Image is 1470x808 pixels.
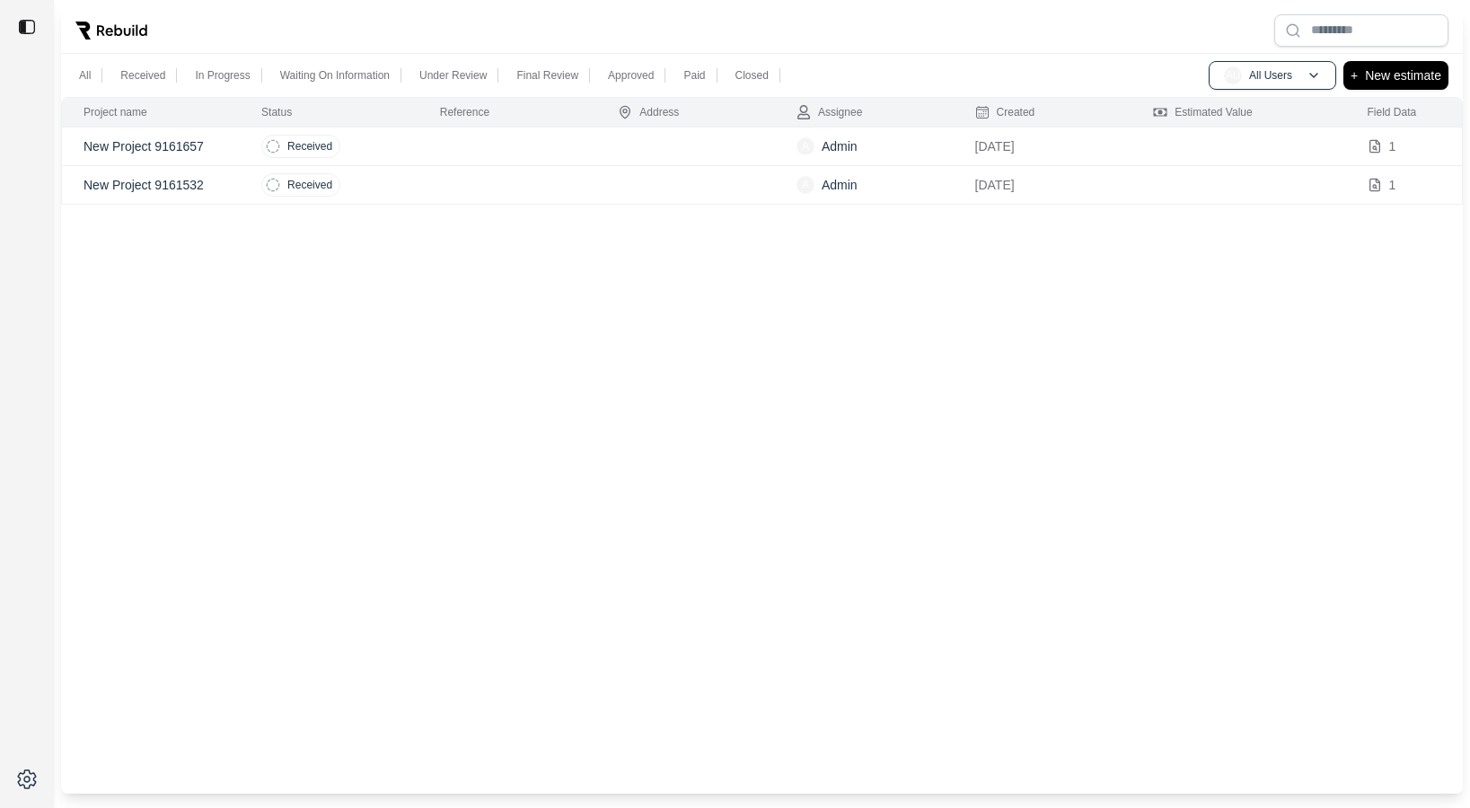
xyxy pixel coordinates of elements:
p: 1 [1389,137,1396,155]
p: Final Review [516,68,578,83]
p: 1 [1389,176,1396,194]
p: Received [287,178,332,192]
p: Received [287,139,332,154]
p: [DATE] [975,176,1111,194]
p: Admin [822,176,858,194]
p: Closed [735,68,769,83]
div: Field Data [1368,105,1417,119]
p: New Project 9161657 [84,137,218,155]
span: AU [1224,66,1242,84]
p: Waiting On Information [280,68,390,83]
button: AUAll Users [1209,61,1336,90]
p: Paid [683,68,705,83]
img: toggle sidebar [18,18,36,36]
p: All [79,68,91,83]
img: Rebuild [75,22,147,40]
div: Estimated Value [1153,105,1253,119]
p: Admin [822,137,858,155]
p: New estimate [1365,65,1441,86]
div: Address [618,105,679,119]
p: Approved [608,68,654,83]
div: Created [975,105,1035,119]
p: + [1351,65,1358,86]
button: +New estimate [1343,61,1448,90]
span: A [797,137,814,155]
div: Reference [440,105,489,119]
p: In Progress [195,68,250,83]
p: New Project 9161532 [84,176,218,194]
p: [DATE] [975,137,1111,155]
div: Assignee [797,105,862,119]
div: Status [261,105,292,119]
div: Project name [84,105,147,119]
p: Under Review [419,68,487,83]
p: Received [120,68,165,83]
span: A [797,176,814,194]
p: All Users [1249,68,1292,83]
